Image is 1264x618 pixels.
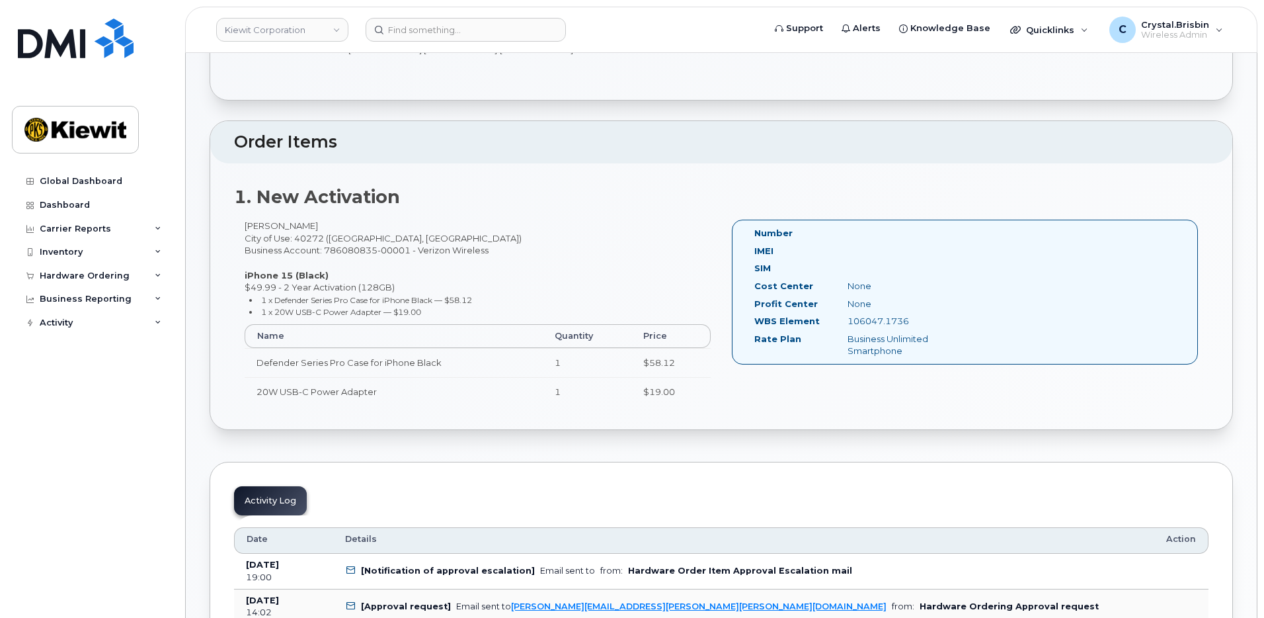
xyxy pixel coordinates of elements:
div: 19:00 [246,572,321,584]
strong: 1. New Activation [234,186,400,208]
div: Quicklinks [1001,17,1097,43]
td: 1 [543,348,631,377]
b: [Approval request] [361,601,451,611]
th: Name [245,324,543,348]
input: Find something... [366,18,566,42]
div: Email sent to [456,601,887,611]
label: SIM [754,262,771,275]
h2: Order Items [234,133,1208,152]
span: C [1119,22,1126,38]
label: WBS Element [754,315,820,328]
span: from: [892,601,914,611]
b: [DATE] [246,596,279,605]
span: Details [345,533,377,545]
div: Business Unlimited Smartphone [838,333,968,357]
a: [PERSON_NAME][EMAIL_ADDRESS][PERSON_NAME][PERSON_NAME][DOMAIN_NAME] [511,601,887,611]
b: [Notification of approval escalation] [361,566,535,576]
span: Crystal.Brisbin [1141,19,1209,30]
small: 1 x 20W USB-C Power Adapter — $19.00 [261,307,421,317]
td: $58.12 [631,348,711,377]
span: Quicklinks [1026,24,1074,35]
th: Action [1154,527,1208,554]
a: Alerts [832,15,890,42]
a: Knowledge Base [890,15,1000,42]
label: Number [754,227,793,240]
td: $19.00 [631,377,711,406]
strong: iPhone 15 (Black) [245,270,329,281]
th: Quantity [543,324,631,348]
label: IMEI [754,245,773,257]
span: Date [247,533,268,545]
a: Kiewit Corporation [216,18,348,42]
div: [PERSON_NAME] City of Use: 40272 ([GEOGRAPHIC_DATA], [GEOGRAPHIC_DATA]) Business Account: 7860808... [234,220,721,418]
span: Alerts [853,22,881,35]
div: Email sent to [540,566,595,576]
td: 1 [543,377,631,406]
b: Hardware Ordering Approval request [920,601,1099,611]
b: Hardware Order Item Approval Escalation mail [628,566,852,576]
small: 1 x Defender Series Pro Case for iPhone Black — $58.12 [261,295,472,305]
span: Wireless Admin [1141,30,1209,40]
span: Support [786,22,823,35]
td: 20W USB-C Power Adapter [245,377,543,406]
span: Knowledge Base [910,22,990,35]
a: Support [766,15,832,42]
iframe: Messenger Launcher [1206,560,1254,608]
th: Price [631,324,711,348]
label: Cost Center [754,280,813,292]
label: Rate Plan [754,333,801,345]
div: Crystal.Brisbin [1100,17,1232,43]
label: Profit Center [754,298,818,310]
div: 106047.1736 [838,315,968,328]
b: [DATE] [246,560,279,570]
div: None [838,280,968,292]
td: Defender Series Pro Case for iPhone Black [245,348,543,377]
div: None [838,298,968,310]
span: from: [600,566,623,576]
